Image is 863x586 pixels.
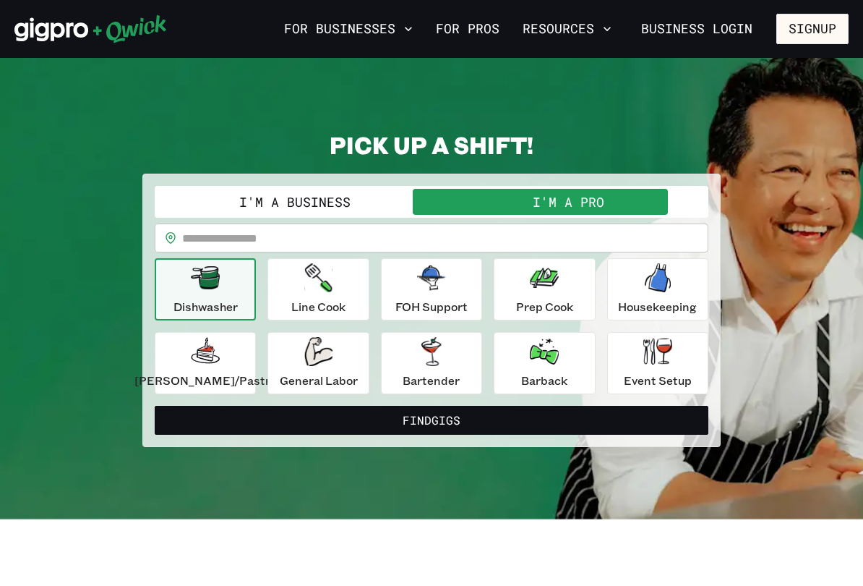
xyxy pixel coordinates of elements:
[516,298,573,315] p: Prep Cook
[395,298,468,315] p: FOH Support
[618,298,697,315] p: Housekeeping
[173,298,238,315] p: Dishwasher
[607,332,708,394] button: Event Setup
[142,130,721,159] h2: PICK UP A SHIFT!
[521,372,567,389] p: Barback
[155,406,708,435] button: FindGigs
[629,14,765,44] a: Business Login
[158,189,431,215] button: I'm a Business
[403,372,460,389] p: Bartender
[291,298,345,315] p: Line Cook
[494,258,595,320] button: Prep Cook
[280,372,358,389] p: General Labor
[134,372,276,389] p: [PERSON_NAME]/Pastry
[278,17,418,41] button: For Businesses
[776,14,849,44] button: Signup
[494,332,595,394] button: Barback
[155,258,256,320] button: Dishwasher
[267,332,369,394] button: General Labor
[381,332,482,394] button: Bartender
[381,258,482,320] button: FOH Support
[430,17,505,41] a: For Pros
[607,258,708,320] button: Housekeeping
[267,258,369,320] button: Line Cook
[155,332,256,394] button: [PERSON_NAME]/Pastry
[624,372,692,389] p: Event Setup
[517,17,617,41] button: Resources
[431,189,705,215] button: I'm a Pro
